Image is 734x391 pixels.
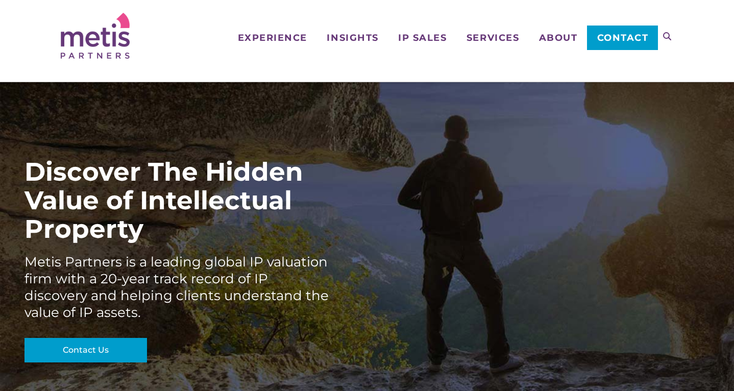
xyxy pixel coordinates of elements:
span: Insights [327,33,378,42]
span: About [539,33,578,42]
span: Contact [597,33,649,42]
span: Services [467,33,519,42]
div: Discover The Hidden Value of Intellectual Property [25,158,331,243]
div: Metis Partners is a leading global IP valuation firm with a 20-year track record of IP discovery ... [25,254,331,321]
img: Metis Partners [61,13,130,59]
a: Contact Us [25,338,147,362]
span: Experience [238,33,307,42]
span: IP Sales [398,33,447,42]
a: Contact [587,26,658,50]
